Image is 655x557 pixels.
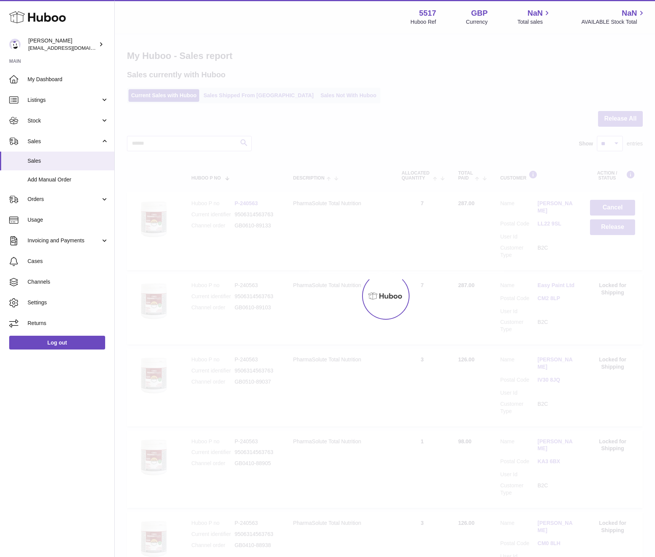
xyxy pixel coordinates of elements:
span: Sales [28,138,101,145]
span: NaN [622,8,637,18]
a: Log out [9,336,105,350]
img: alessiavanzwolle@hotmail.com [9,39,21,50]
span: Cases [28,258,109,265]
span: My Dashboard [28,76,109,83]
span: [EMAIL_ADDRESS][DOMAIN_NAME] [28,45,112,51]
strong: GBP [471,8,488,18]
a: NaN AVAILABLE Stock Total [581,8,646,26]
span: Stock [28,117,101,124]
span: Returns [28,320,109,327]
span: Add Manual Order [28,176,109,183]
span: Invoicing and Payments [28,237,101,244]
span: Settings [28,299,109,306]
span: Listings [28,96,101,104]
strong: 5517 [419,8,436,18]
span: Sales [28,157,109,165]
div: Huboo Ref [411,18,436,26]
div: [PERSON_NAME] [28,37,97,52]
span: Usage [28,216,109,224]
a: NaN Total sales [517,8,551,26]
span: AVAILABLE Stock Total [581,18,646,26]
div: Currency [466,18,488,26]
span: NaN [527,8,543,18]
span: Total sales [517,18,551,26]
span: Channels [28,278,109,286]
span: Orders [28,196,101,203]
